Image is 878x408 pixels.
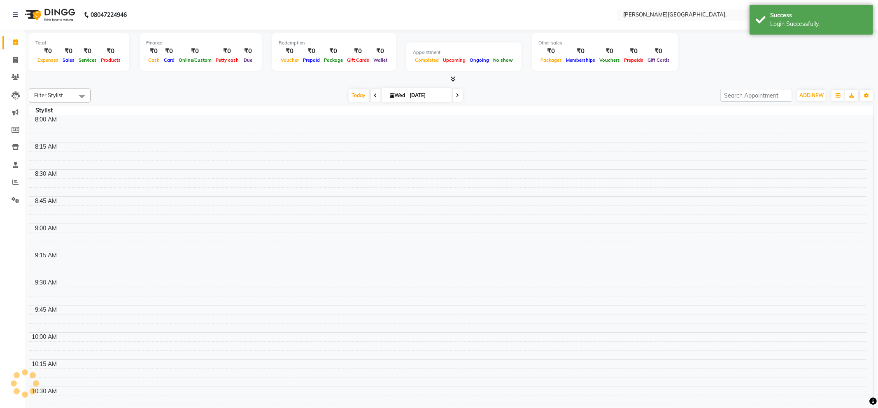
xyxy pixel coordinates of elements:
[279,47,301,56] div: ₹0
[597,57,622,63] span: Vouchers
[279,57,301,63] span: Voucher
[241,47,255,56] div: ₹0
[29,106,59,115] div: Stylist
[34,278,59,287] div: 9:30 AM
[77,47,99,56] div: ₹0
[146,47,162,56] div: ₹0
[21,3,77,26] img: logo
[146,57,162,63] span: Cash
[214,47,241,56] div: ₹0
[91,3,127,26] b: 08047224946
[770,20,867,28] div: Login Successfully.
[77,57,99,63] span: Services
[177,57,214,63] span: Online/Custom
[34,197,59,205] div: 8:45 AM
[538,40,672,47] div: Other sales
[177,47,214,56] div: ₹0
[34,115,59,124] div: 8:00 AM
[301,47,322,56] div: ₹0
[371,47,389,56] div: ₹0
[322,57,345,63] span: Package
[597,47,622,56] div: ₹0
[35,47,61,56] div: ₹0
[564,47,597,56] div: ₹0
[468,57,491,63] span: Ongoing
[242,57,254,63] span: Due
[441,57,468,63] span: Upcoming
[413,57,441,63] span: Completed
[388,92,408,98] span: Wed
[99,47,123,56] div: ₹0
[34,142,59,151] div: 8:15 AM
[30,333,59,341] div: 10:00 AM
[799,92,824,98] span: ADD NEW
[61,57,77,63] span: Sales
[30,387,59,396] div: 10:30 AM
[162,57,177,63] span: Card
[645,57,672,63] span: Gift Cards
[146,40,255,47] div: Finance
[279,40,389,47] div: Redemption
[34,224,59,233] div: 9:00 AM
[797,90,826,101] button: ADD NEW
[538,47,564,56] div: ₹0
[645,47,672,56] div: ₹0
[35,57,61,63] span: Expenses
[491,57,515,63] span: No show
[34,305,59,314] div: 9:45 AM
[720,89,792,102] input: Search Appointment
[214,57,241,63] span: Petty cash
[34,251,59,260] div: 9:15 AM
[30,360,59,368] div: 10:15 AM
[770,11,867,20] div: Success
[538,57,564,63] span: Packages
[349,89,369,102] span: Today
[413,49,515,56] div: Appointment
[61,47,77,56] div: ₹0
[301,57,322,63] span: Prepaid
[322,47,345,56] div: ₹0
[35,40,123,47] div: Total
[622,57,645,63] span: Prepaids
[345,57,371,63] span: Gift Cards
[408,89,449,102] input: 2025-09-03
[622,47,645,56] div: ₹0
[564,57,597,63] span: Memberships
[34,92,63,98] span: Filter Stylist
[34,170,59,178] div: 8:30 AM
[162,47,177,56] div: ₹0
[371,57,389,63] span: Wallet
[345,47,371,56] div: ₹0
[99,57,123,63] span: Products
